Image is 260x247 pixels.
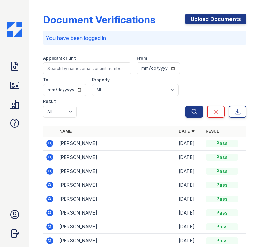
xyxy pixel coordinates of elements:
td: [PERSON_NAME] [57,137,176,151]
div: Document Verifications [43,14,155,26]
td: [DATE] [176,206,203,220]
td: [DATE] [176,151,203,164]
td: [DATE] [176,137,203,151]
td: [DATE] [176,178,203,192]
a: Upload Documents [185,14,246,24]
div: Pass [206,140,238,147]
a: Result [206,129,222,134]
input: Search by name, email, or unit number [43,62,131,74]
td: [PERSON_NAME] [57,192,176,206]
div: Pass [206,182,238,188]
label: To [43,77,48,83]
a: Date ▼ [179,129,195,134]
div: Pass [206,237,238,244]
div: Pass [206,223,238,230]
td: [DATE] [176,164,203,178]
div: Pass [206,168,238,175]
td: [PERSON_NAME] [57,220,176,234]
div: Pass [206,196,238,202]
label: From [137,55,147,61]
td: [PERSON_NAME] [57,206,176,220]
p: You have been logged in [46,34,244,42]
a: Name [59,129,72,134]
label: Property [92,77,110,83]
div: Pass [206,209,238,216]
td: [PERSON_NAME] [57,151,176,164]
td: [DATE] [176,220,203,234]
td: [PERSON_NAME] [57,178,176,192]
td: [PERSON_NAME] [57,164,176,178]
td: [DATE] [176,192,203,206]
label: Applicant or unit [43,55,76,61]
div: Pass [206,154,238,161]
img: CE_Icon_Blue-c292c112584629df590d857e76928e9f676e5b41ef8f769ba2f05ee15b207248.png [7,22,22,37]
label: Result [43,99,56,104]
